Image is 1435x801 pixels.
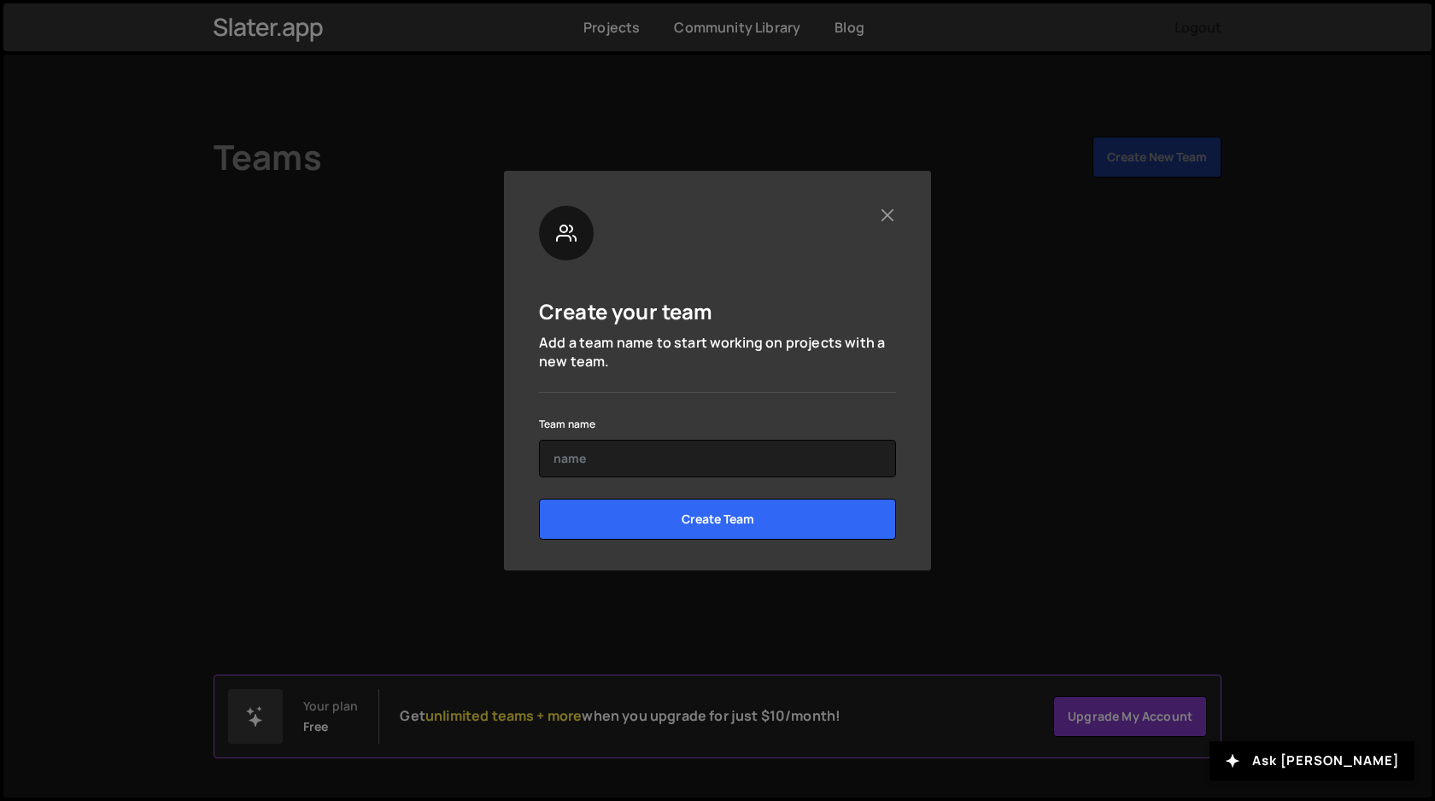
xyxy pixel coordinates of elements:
[539,499,896,540] input: Create Team
[878,206,896,224] button: Close
[539,298,713,324] h5: Create your team
[539,333,896,371] p: Add a team name to start working on projects with a new team.
[539,440,896,477] input: name
[539,416,595,433] label: Team name
[1209,741,1414,781] button: Ask [PERSON_NAME]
